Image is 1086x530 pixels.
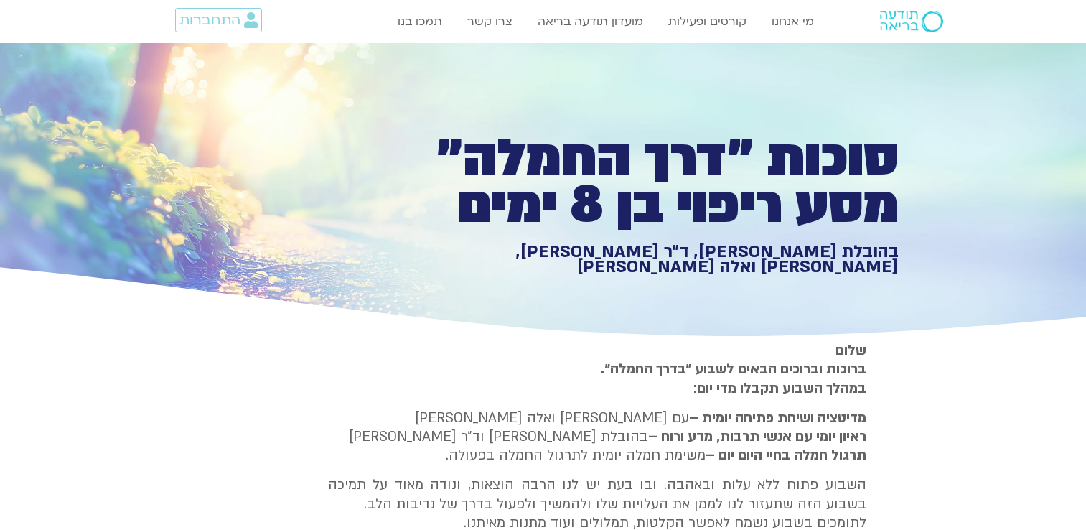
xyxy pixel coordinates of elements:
strong: שלום [835,341,866,360]
p: עם [PERSON_NAME] ואלה [PERSON_NAME] בהובלת [PERSON_NAME] וד״ר [PERSON_NAME] משימת חמלה יומית לתרג... [328,409,866,465]
a: מועדון תודעה בריאה [530,8,650,35]
h1: סוכות ״דרך החמלה״ מסע ריפוי בן 8 ימים [401,135,899,229]
b: תרגול חמלה בחיי היום יום – [706,446,866,465]
h1: בהובלת [PERSON_NAME], ד״ר [PERSON_NAME], [PERSON_NAME] ואלה [PERSON_NAME] [401,244,899,275]
a: קורסים ופעילות [661,8,754,35]
a: צרו קשר [460,8,520,35]
strong: מדיטציה ושיחת פתיחה יומית – [689,409,866,427]
b: ראיון יומי עם אנשי תרבות, מדע ורוח – [648,427,866,446]
a: התחברות [175,8,262,32]
strong: ברוכות וברוכים הבאים לשבוע ״בדרך החמלה״. במהלך השבוע תקבלו מדי יום: [601,360,866,397]
span: התחברות [179,12,240,28]
img: תודעה בריאה [880,11,943,32]
a: מי אנחנו [764,8,821,35]
a: תמכו בנו [390,8,449,35]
